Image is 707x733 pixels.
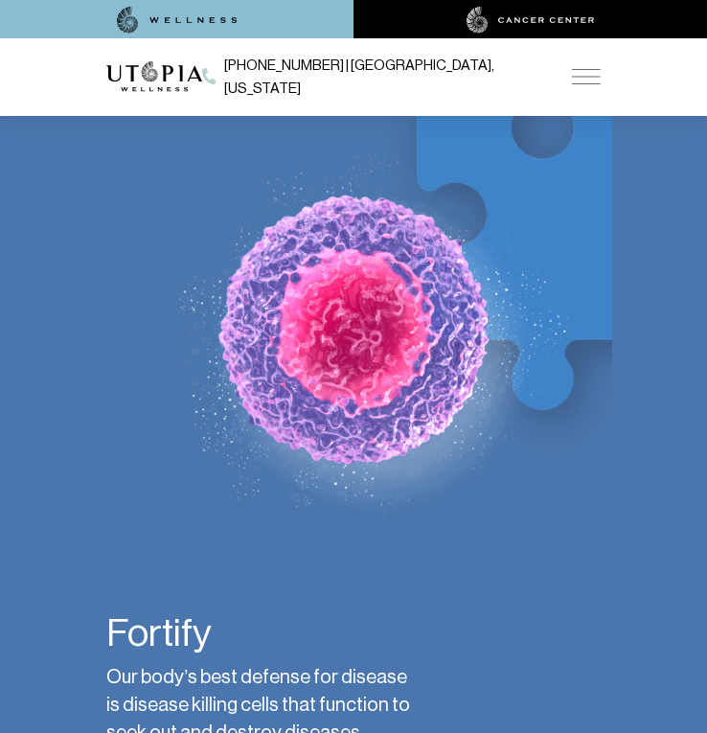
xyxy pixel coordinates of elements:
img: wellness [117,7,238,34]
a: [PHONE_NUMBER] | [GEOGRAPHIC_DATA], [US_STATE] [202,54,548,101]
span: [PHONE_NUMBER] | [GEOGRAPHIC_DATA], [US_STATE] [224,54,548,101]
img: image [106,100,601,594]
img: cancer center [467,7,595,34]
img: logo [106,61,202,92]
h4: Fortify [106,609,418,655]
img: icon-hamburger [572,69,601,84]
